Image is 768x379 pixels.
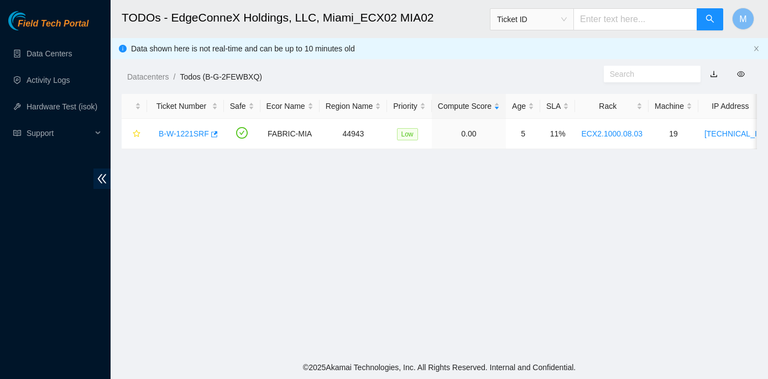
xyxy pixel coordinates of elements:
[753,45,760,52] span: close
[8,11,56,30] img: Akamai Technologies
[133,130,140,139] span: star
[704,129,765,138] a: [TECHNICAL_ID]
[540,119,575,149] td: 11%
[610,68,686,80] input: Search
[581,129,642,138] a: ECX2.1000.08.03
[13,129,21,137] span: read
[573,8,697,30] input: Enter text here...
[111,356,768,379] footer: © 2025 Akamai Technologies, Inc. All Rights Reserved. Internal and Confidential.
[127,72,169,81] a: Datacenters
[497,11,567,28] span: Ticket ID
[236,127,248,139] span: check-circle
[18,19,88,29] span: Field Tech Portal
[697,8,723,30] button: search
[702,65,726,83] button: download
[93,169,111,189] span: double-left
[173,72,175,81] span: /
[27,102,97,111] a: Hardware Test (isok)
[649,119,698,149] td: 19
[732,8,754,30] button: M
[260,119,320,149] td: FABRIC-MIA
[432,119,506,149] td: 0.00
[8,20,88,34] a: Akamai TechnologiesField Tech Portal
[128,125,141,143] button: star
[320,119,388,149] td: 44943
[159,129,209,138] a: B-W-1221SRF
[737,70,745,78] span: eye
[180,72,262,81] a: Todos (B-G-2FEWBXQ)
[27,49,72,58] a: Data Centers
[739,12,746,26] span: M
[753,45,760,52] button: close
[706,14,714,25] span: search
[710,70,718,78] a: download
[397,128,418,140] span: Low
[27,76,70,85] a: Activity Logs
[506,119,540,149] td: 5
[27,122,92,144] span: Support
